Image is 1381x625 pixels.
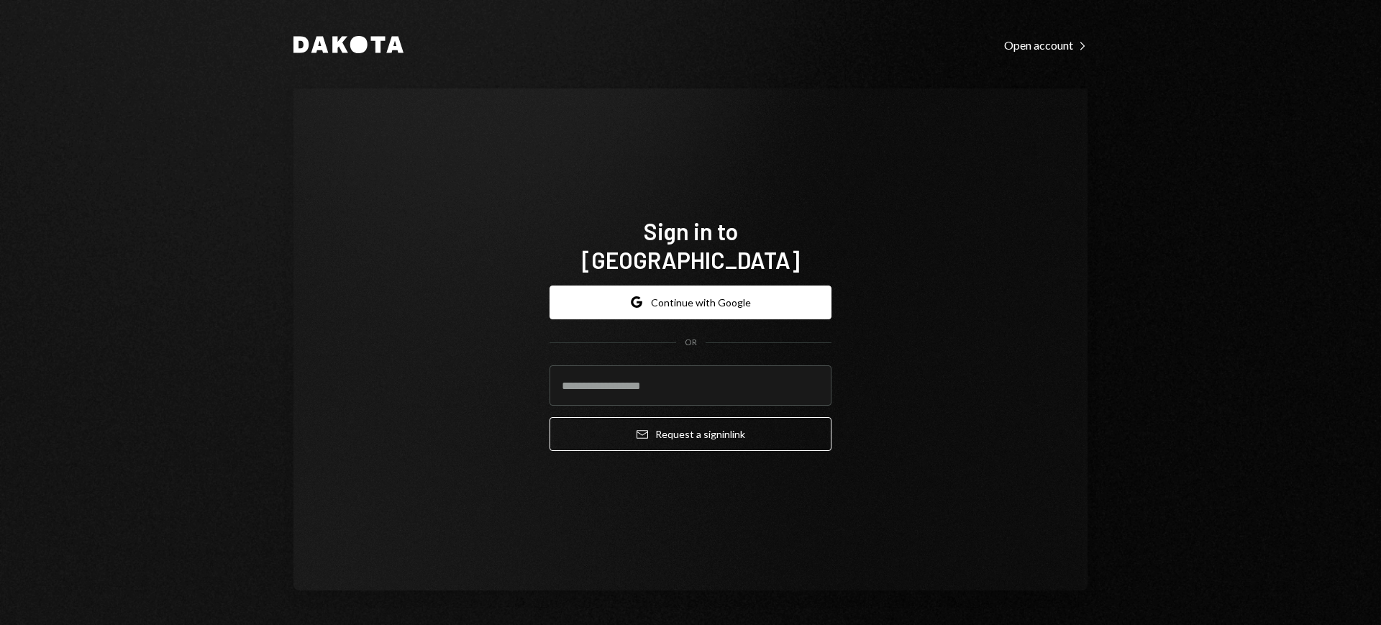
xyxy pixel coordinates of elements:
div: Open account [1004,38,1088,53]
div: OR [685,337,697,349]
button: Continue with Google [550,286,831,319]
h1: Sign in to [GEOGRAPHIC_DATA] [550,216,831,274]
a: Open account [1004,37,1088,53]
button: Request a signinlink [550,417,831,451]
